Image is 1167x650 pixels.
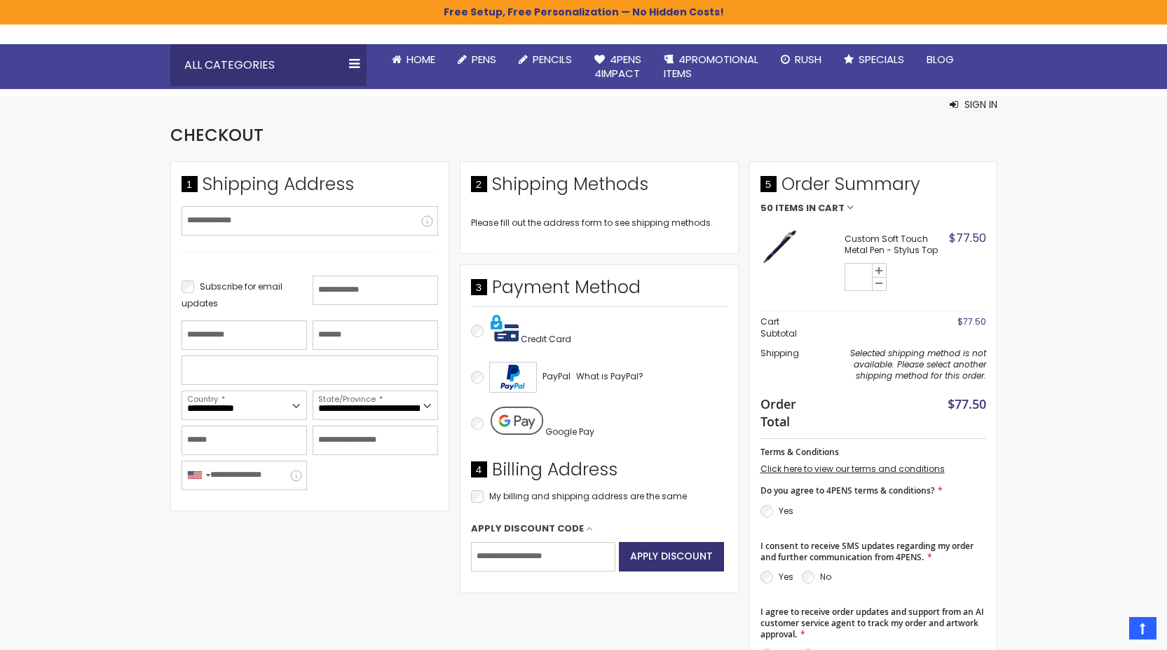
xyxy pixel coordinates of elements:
span: What is PayPal? [576,370,643,382]
span: Blog [927,52,954,67]
span: PayPal [542,370,571,382]
a: Rush [770,44,833,75]
button: Apply Discount [619,542,724,571]
label: No [820,571,831,583]
iframe: Google Customer Reviews [1051,612,1167,650]
span: I agree to receive order updates and support from an AI customer service agent to track my order ... [760,606,984,640]
img: Custom Soft Touch Stylus Pen-Blue [760,227,799,266]
span: Specials [859,52,904,67]
img: Pay with credit card [491,314,519,342]
span: Credit Card [521,333,571,345]
span: Google Pay [545,426,594,438]
label: Yes [779,505,793,517]
div: Payment Method [471,276,728,306]
a: Pens [446,44,507,75]
a: Home [381,44,446,75]
a: Specials [833,44,915,75]
span: 50 [760,203,773,213]
span: My billing and shipping address are the same [489,490,687,502]
img: Pay with Google Pay [491,407,543,435]
span: Shipping [760,347,799,359]
div: Shipping Methods [471,172,728,203]
strong: Order Total [760,393,807,430]
label: Yes [779,571,793,583]
span: Items in Cart [775,203,845,213]
span: Sign In [964,97,997,111]
a: Blog [915,44,965,75]
th: Cart Subtotal [760,312,814,344]
span: I consent to receive SMS updates regarding my order and further communication from 4PENS. [760,540,974,563]
span: $77.50 [957,316,986,327]
span: 4PROMOTIONAL ITEMS [664,52,758,81]
span: Rush [795,52,821,67]
span: $77.50 [949,230,986,246]
a: What is PayPal? [576,368,643,385]
a: 4Pens4impact [583,44,653,90]
span: $77.50 [948,395,986,412]
div: Shipping Address [182,172,438,203]
span: Pens [472,52,496,67]
span: Apply Discount [630,549,713,563]
a: 4PROMOTIONALITEMS [653,44,770,90]
div: Billing Address [471,458,728,489]
strong: Custom Soft Touch Metal Pen - Stylus Top [845,233,946,256]
span: Home [407,52,435,67]
div: All Categories [170,44,367,86]
a: Pencils [507,44,583,75]
div: United States: +1 [182,461,214,489]
span: Subscribe for email updates [182,280,282,309]
span: Checkout [170,123,264,147]
div: Please fill out the address form to see shipping methods. [471,217,728,229]
span: Do you agree to 4PENS terms & conditions? [760,485,934,496]
span: Terms & Conditions [760,446,839,458]
img: Acceptance Mark [489,362,537,393]
span: Order Summary [760,172,986,203]
span: Pencils [533,52,572,67]
span: 4Pens 4impact [594,52,641,81]
span: Apply Discount Code [471,522,584,535]
button: Sign In [950,97,997,111]
span: Selected shipping method is not available. Please select another shipping method for this order. [850,347,986,381]
a: Click here to view our terms and conditions [760,463,945,475]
